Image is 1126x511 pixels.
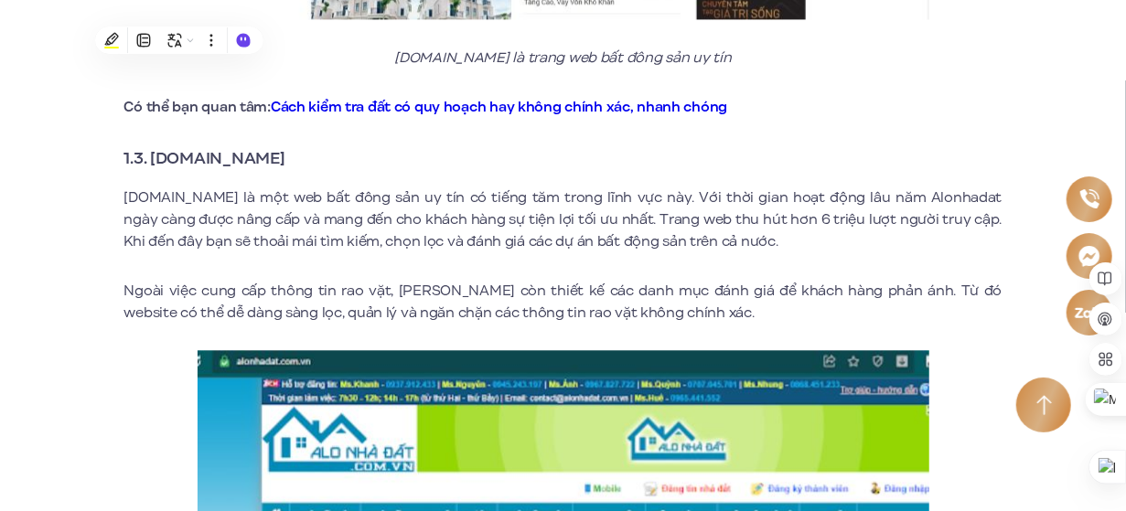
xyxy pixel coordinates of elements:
p: Ngoài việc cung cấp thông tin rao vặt, [PERSON_NAME] còn thiết kế các danh mục đánh giá để khách ... [124,280,1003,324]
p: [DOMAIN_NAME] là một web bất đông sản uy tín có tiếng tăm trong lĩnh vực này. Với thời gian hoạt ... [124,186,1003,252]
em: [DOMAIN_NAME] là trang web bất đông sản uy tín [394,48,731,68]
strong: 1.3. [DOMAIN_NAME] [124,146,285,170]
img: Arrow icon [1036,395,1052,416]
strong: Có thể bạn quan tâm: [124,97,728,117]
img: Zalo icon [1074,307,1104,318]
img: Phone icon [1079,189,1099,208]
a: Cách kiểm tra đất có quy hoạch hay không chính xác, nhanh chóng [271,97,727,117]
img: Messenger icon [1078,245,1100,267]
